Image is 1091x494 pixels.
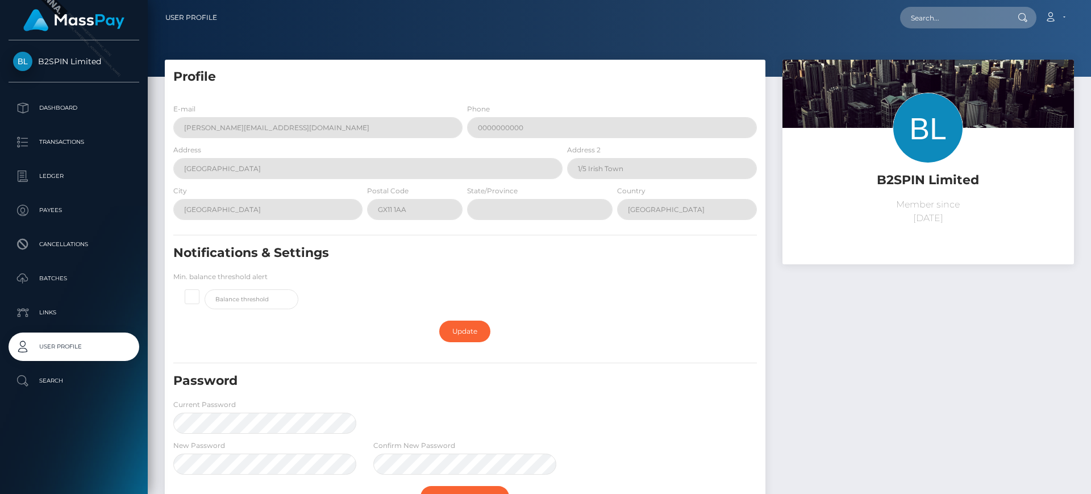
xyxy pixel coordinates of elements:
[9,230,139,259] a: Cancellations
[467,104,490,114] label: Phone
[173,400,236,410] label: Current Password
[173,441,225,451] label: New Password
[173,186,187,196] label: City
[9,162,139,190] a: Ledger
[13,52,32,71] img: B2SPIN Limited
[13,236,135,253] p: Cancellations
[9,264,139,293] a: Batches
[173,272,268,282] label: Min. balance threshold alert
[13,99,135,117] p: Dashboard
[791,172,1065,189] h5: B2SPIN Limited
[9,196,139,225] a: Payees
[9,128,139,156] a: Transactions
[367,186,409,196] label: Postal Code
[567,145,601,155] label: Address 2
[13,168,135,185] p: Ledger
[173,372,663,390] h5: Password
[791,198,1065,225] p: Member since [DATE]
[439,321,490,342] a: Update
[13,134,135,151] p: Transactions
[9,333,139,361] a: User Profile
[9,367,139,395] a: Search
[900,7,1007,28] input: Search...
[9,56,139,67] span: B2SPIN Limited
[617,186,646,196] label: Country
[373,441,455,451] label: Confirm New Password
[13,338,135,355] p: User Profile
[173,244,663,262] h5: Notifications & Settings
[9,94,139,122] a: Dashboard
[173,68,757,86] h5: Profile
[13,202,135,219] p: Payees
[13,270,135,287] p: Batches
[23,9,124,31] img: MassPay Logo
[173,145,201,155] label: Address
[165,6,217,30] a: User Profile
[9,298,139,327] a: Links
[13,372,135,389] p: Search
[467,186,518,196] label: State/Province
[173,104,195,114] label: E-mail
[782,60,1074,254] img: ...
[13,304,135,321] p: Links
